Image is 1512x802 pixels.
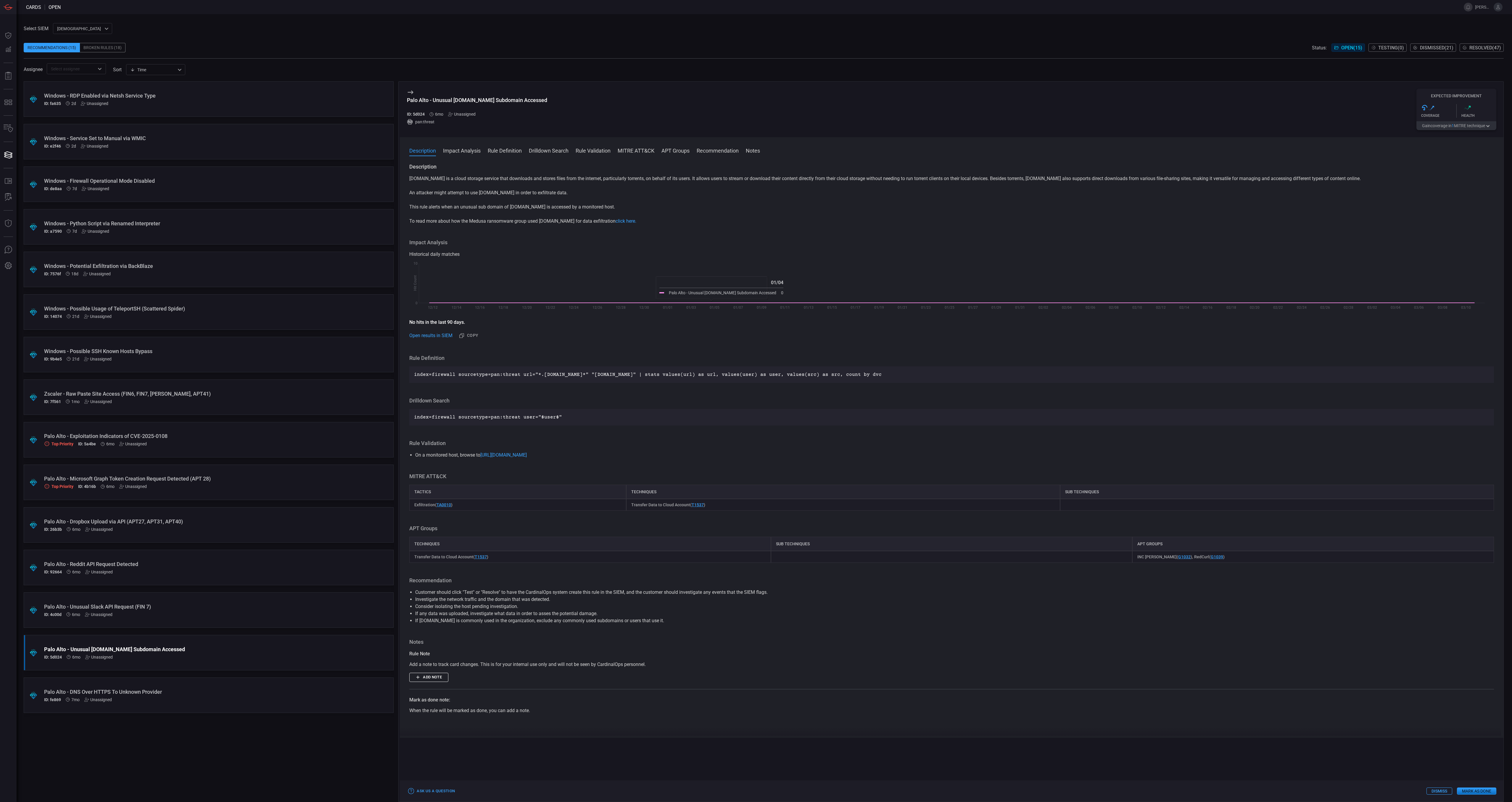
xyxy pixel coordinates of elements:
button: Copy [457,331,481,340]
h5: ID: a7590 [44,229,62,234]
text: 12/18 [499,305,508,310]
div: Sub Techniques [1060,485,1494,499]
label: Select SIEM [24,26,49,31]
button: MITRE ATT&CK [618,147,654,154]
h5: ID: 92664 [44,570,62,574]
h5: ID: 9b4e5 [44,357,62,361]
div: Add a note to track card changes. This is for your internal use only and will not be seen by Card... [409,661,1494,668]
text: 02/04 [1062,305,1072,310]
button: Dashboard [1,28,15,43]
div: Palo Alto - Unusual Slack API Request (FIN 7) [44,604,351,610]
div: Unassigned [85,612,112,617]
text: 02/26 [1320,305,1330,310]
button: Detections [1,43,15,57]
p: index=firewall sourcetype=pan:threat user="$user$" [414,414,1489,421]
h3: Notes [409,638,1494,646]
button: Testing(0) [1368,43,1407,52]
span: Sep 11, 2025 1:04 AM [72,357,79,361]
a: G1032 [1178,554,1191,559]
div: Broken Rules (18) [80,43,125,52]
button: Recommendation [697,147,739,154]
div: Windows - Service Set to Manual via WMIC [44,135,351,141]
text: 01/07 [733,305,743,310]
span: [PERSON_NAME][EMAIL_ADDRESS][PERSON_NAME][DOMAIN_NAME] [1475,5,1491,9]
a: T1537 [692,502,704,507]
button: Rule Catalog [1,174,15,188]
text: 02/06 [1086,305,1095,310]
div: Top Priority [44,484,73,489]
button: APT Groups [661,147,690,154]
div: Unassigned [83,271,111,276]
text: 12/12 [428,305,438,310]
div: Mark as done note: [409,696,1494,704]
h5: ID: fa635 [44,101,61,106]
span: Dismissed ( 21 ) [1420,45,1453,51]
div: Tactics [409,485,626,499]
text: 03/02 [1367,305,1377,310]
div: Palo Alto - Reddit API Request Detected [44,561,351,567]
div: Windows - Potential Exfiltration via BackBlaze [44,263,351,269]
div: Techniques [409,537,771,551]
button: Impact Analysis [443,147,481,154]
span: Open ( 15 ) [1341,45,1362,51]
text: 12/30 [640,305,649,310]
div: Windows - Firewall Operational Mode Disabled [44,178,351,184]
text: 02/22 [1273,305,1283,310]
button: Dismissed(21) [1410,43,1456,52]
button: Cards [1,148,15,162]
text: 02/20 [1250,305,1260,310]
text: 01/23 [921,305,931,310]
div: Unassigned [81,101,108,106]
span: INC [PERSON_NAME] ( ) [1137,554,1192,559]
div: Unassigned [119,484,147,489]
h3: Drilldown Search [409,397,1494,404]
div: Windows - Possible SSH Known Hosts Bypass [44,348,351,354]
div: Time [130,67,176,73]
span: Sep 29, 2025 7:08 AM [71,101,76,106]
button: Notes [746,147,760,154]
span: Apr 15, 2025 7:03 AM [106,484,115,489]
h3: Impact Analysis [409,239,1494,246]
a: click here. [616,218,636,224]
h5: ID: 4b16b [78,484,96,489]
div: Sub techniques [771,537,1133,551]
div: Unassigned [84,357,112,361]
button: Reports [1,69,15,83]
h5: ID: fe869 [44,697,61,702]
span: RedCurl ( ) [1194,554,1225,559]
div: Unassigned [119,442,147,446]
text: 12/16 [475,305,485,310]
text: 01/29 [992,305,1001,310]
text: 02/02 [1038,305,1048,310]
span: Apr 01, 2025 3:02 AM [72,527,80,532]
button: MITRE - Detection Posture [1,95,15,109]
text: 12/22 [545,305,555,310]
text: 01/31 [1015,305,1025,310]
span: Resolved ( 47 ) [1469,45,1501,51]
li: If [DOMAIN_NAME] is commonly used in the organization, exclude any commonly used subdomains or us... [415,617,1488,624]
button: Inventory [1,122,15,136]
h3: Recommendation [409,577,1494,584]
button: Ask Us A Question [1,243,15,257]
div: Windows - RDP Enabled via Netsh Service Type [44,93,351,99]
span: Cards [26,4,41,10]
span: Mar 03, 2025 1:55 AM [71,697,80,702]
span: Sep 01, 2025 4:32 AM [71,399,80,404]
text: 12/20 [522,305,532,310]
button: Preferences [1,259,15,273]
div: Unassigned [85,527,113,532]
button: Open(15) [1331,43,1365,52]
text: 02/08 [1109,305,1119,310]
h5: ID: e2f46 [44,144,61,148]
span: Exfiltration ( ) [414,502,453,507]
input: Select assignee [49,65,94,72]
button: Resolved(47) [1460,43,1504,52]
button: Rule Validation [576,147,611,154]
span: Apr 15, 2025 7:04 AM [106,442,115,446]
button: ALERT ANALYSIS [1,190,15,204]
div: Unassigned [84,697,112,702]
div: Health [1461,114,1497,118]
div: Palo Alto - Exploitation Indicators of CVE-2025-0108 [44,433,351,439]
text: 01/15 [827,305,837,310]
span: Mar 26, 2025 2:03 AM [72,570,80,574]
